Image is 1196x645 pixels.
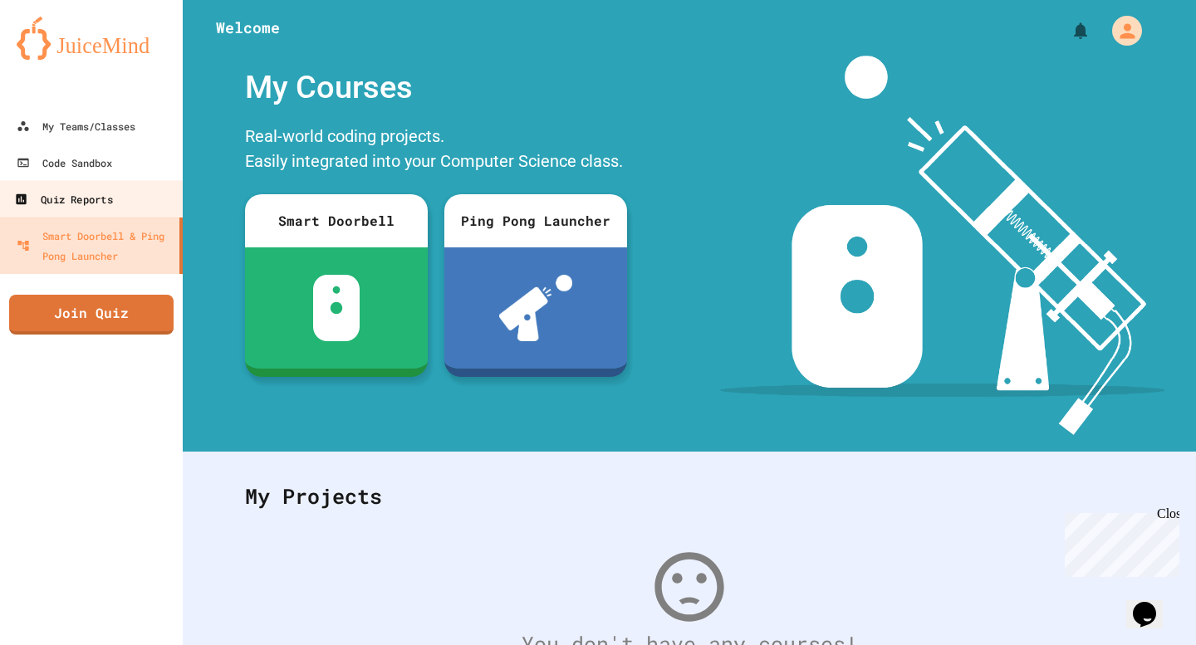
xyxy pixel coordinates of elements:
[17,226,173,266] div: Smart Doorbell & Ping Pong Launcher
[17,153,112,173] div: Code Sandbox
[1040,17,1095,45] div: My Notifications
[9,295,174,335] a: Join Quiz
[313,275,360,341] img: sdb-white.svg
[245,194,428,247] div: Smart Doorbell
[1058,506,1179,577] iframe: chat widget
[17,116,135,136] div: My Teams/Classes
[17,17,166,60] img: logo-orange.svg
[720,56,1165,435] img: banner-image-my-projects.png
[1126,579,1179,628] iframe: chat widget
[14,189,112,210] div: Quiz Reports
[7,7,115,105] div: Chat with us now!Close
[499,275,573,341] img: ppl-with-ball.png
[444,194,627,247] div: Ping Pong Launcher
[1095,12,1146,50] div: My Account
[237,120,635,182] div: Real-world coding projects. Easily integrated into your Computer Science class.
[237,56,635,120] div: My Courses
[228,464,1150,529] div: My Projects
